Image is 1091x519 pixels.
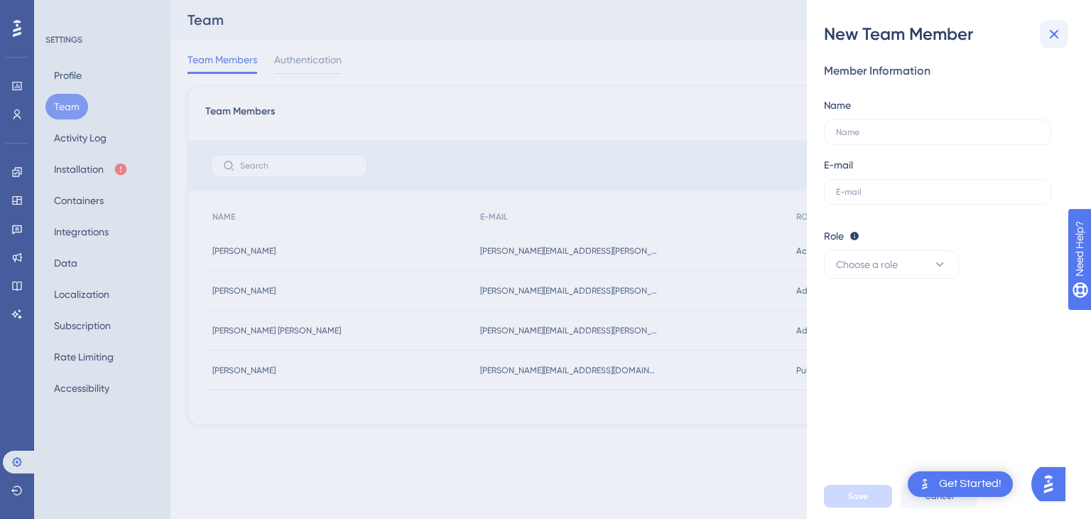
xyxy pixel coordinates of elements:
div: Open Get Started! checklist [908,471,1013,497]
iframe: UserGuiding AI Assistant Launcher [1031,463,1074,505]
span: Need Help? [33,4,89,21]
span: Choose a role [836,256,898,273]
button: Cancel [901,485,978,508]
span: Role [824,228,844,245]
span: Save [848,491,868,502]
div: Member Information [824,63,1063,80]
input: Open Keeper Popup [836,187,1039,197]
div: New Team Member [824,23,1074,46]
div: Name [824,97,851,114]
input: Name [836,127,1039,137]
button: Choose a role [824,250,959,279]
button: Save [824,485,892,508]
div: Get Started! [939,476,1002,492]
div: E-mail [824,156,853,173]
img: launcher-image-alternative-text [916,476,933,493]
